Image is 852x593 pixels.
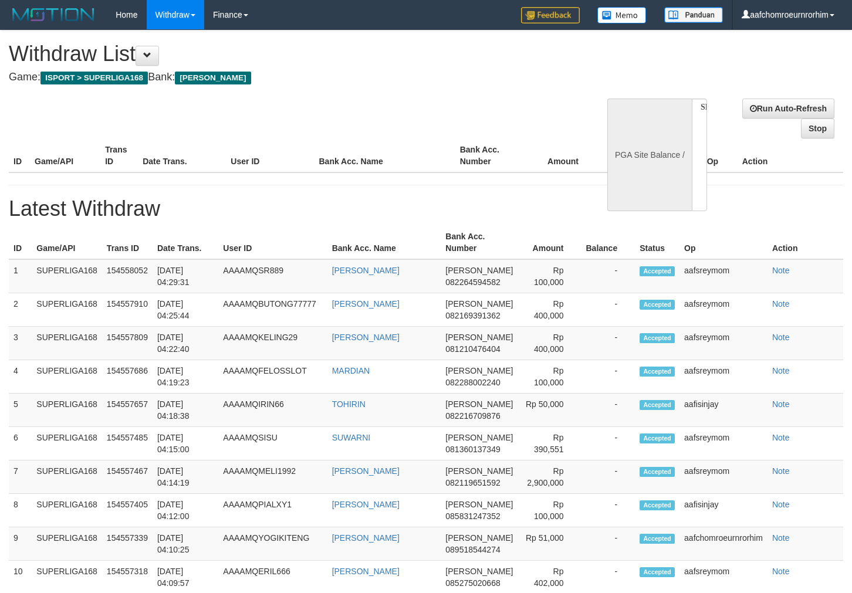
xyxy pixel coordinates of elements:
[581,360,635,394] td: -
[30,139,100,172] th: Game/API
[153,427,218,460] td: [DATE] 04:15:00
[640,567,675,577] span: Accepted
[332,567,400,576] a: [PERSON_NAME]
[226,139,314,172] th: User ID
[702,139,738,172] th: Op
[768,226,843,259] th: Action
[455,139,526,172] th: Bank Acc. Number
[32,226,102,259] th: Game/API
[9,197,843,221] h1: Latest Withdraw
[445,511,500,521] span: 085831247352
[100,139,138,172] th: Trans ID
[9,139,30,172] th: ID
[9,360,32,394] td: 4
[441,226,518,259] th: Bank Acc. Number
[153,293,218,327] td: [DATE] 04:25:44
[518,327,581,360] td: Rp 400,000
[332,333,400,342] a: [PERSON_NAME]
[332,399,366,409] a: TOHIRIN
[9,293,32,327] td: 2
[738,139,843,172] th: Action
[679,327,768,360] td: aafsreymom
[772,567,790,576] a: Note
[445,399,513,409] span: [PERSON_NAME]
[153,527,218,561] td: [DATE] 04:10:25
[772,500,790,509] a: Note
[445,567,513,576] span: [PERSON_NAME]
[218,360,327,394] td: AAAAMQFELOSSLOT
[102,494,153,527] td: 154557405
[9,427,32,460] td: 6
[640,467,675,477] span: Accepted
[526,139,596,172] th: Amount
[315,139,455,172] th: Bank Acc. Name
[445,311,500,320] span: 082169391362
[772,266,790,275] a: Note
[679,360,768,394] td: aafsreymom
[518,259,581,293] td: Rp 100,000
[679,394,768,427] td: aafisinjay
[581,327,635,360] td: -
[596,139,661,172] th: Balance
[679,460,768,494] td: aafsreymom
[772,366,790,375] a: Note
[102,394,153,427] td: 154557657
[640,500,675,510] span: Accepted
[445,378,500,387] span: 082288002240
[153,460,218,494] td: [DATE] 04:14:19
[445,333,513,342] span: [PERSON_NAME]
[332,466,400,476] a: [PERSON_NAME]
[581,226,635,259] th: Balance
[102,293,153,327] td: 154557910
[153,259,218,293] td: [DATE] 04:29:31
[445,500,513,509] span: [PERSON_NAME]
[327,226,441,259] th: Bank Acc. Name
[153,394,218,427] td: [DATE] 04:18:38
[445,433,513,442] span: [PERSON_NAME]
[218,527,327,561] td: AAAAMQYOGIKITENG
[445,299,513,309] span: [PERSON_NAME]
[581,293,635,327] td: -
[607,99,692,211] div: PGA Site Balance /
[679,494,768,527] td: aafisinjay
[218,394,327,427] td: AAAAMQIRIN66
[102,327,153,360] td: 154557809
[32,327,102,360] td: SUPERLIGA168
[9,6,98,23] img: MOTION_logo.png
[153,226,218,259] th: Date Trans.
[218,460,327,494] td: AAAAMQMELI1992
[9,494,32,527] td: 8
[332,366,370,375] a: MARDIAN
[218,259,327,293] td: AAAAMQSR889
[518,427,581,460] td: Rp 390,551
[9,460,32,494] td: 7
[445,466,513,476] span: [PERSON_NAME]
[32,259,102,293] td: SUPERLIGA168
[581,494,635,527] td: -
[518,460,581,494] td: Rp 2,900,000
[597,7,647,23] img: Button%20Memo.svg
[679,427,768,460] td: aafsreymom
[445,366,513,375] span: [PERSON_NAME]
[218,226,327,259] th: User ID
[218,494,327,527] td: AAAAMQPIALXY1
[640,534,675,544] span: Accepted
[640,300,675,310] span: Accepted
[9,527,32,561] td: 9
[9,226,32,259] th: ID
[9,259,32,293] td: 1
[679,259,768,293] td: aafsreymom
[102,226,153,259] th: Trans ID
[445,411,500,421] span: 082216709876
[679,527,768,561] td: aafchomroeurnrorhim
[772,433,790,442] a: Note
[32,293,102,327] td: SUPERLIGA168
[581,460,635,494] td: -
[445,266,513,275] span: [PERSON_NAME]
[679,226,768,259] th: Op
[445,478,500,487] span: 082119651592
[102,427,153,460] td: 154557485
[801,118,834,138] a: Stop
[664,7,723,23] img: panduan.png
[445,344,500,354] span: 081210476404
